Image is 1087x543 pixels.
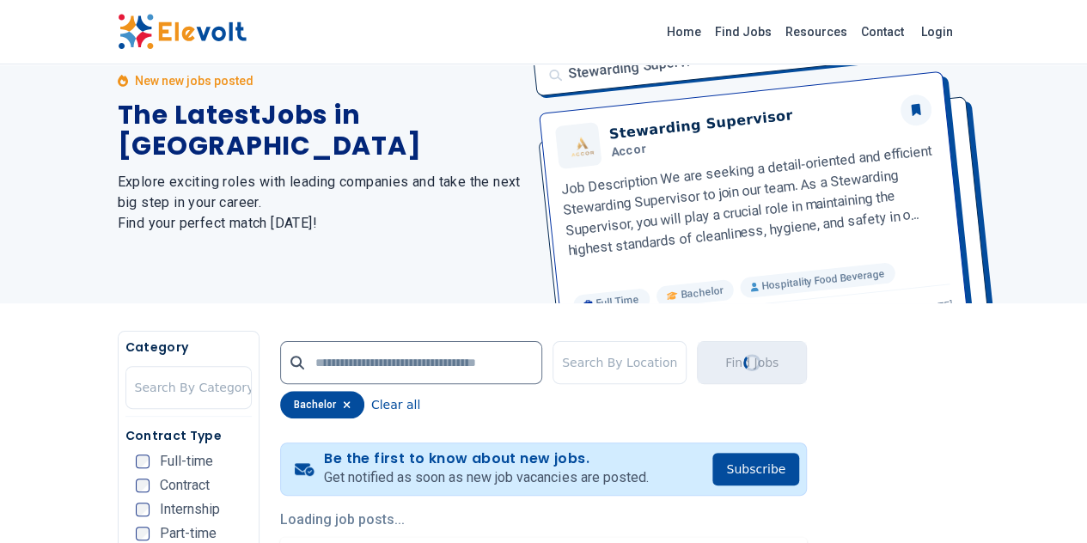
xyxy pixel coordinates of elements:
a: Home [660,18,708,46]
a: Find Jobs [708,18,779,46]
span: Full-time [160,455,213,468]
a: Login [911,15,963,49]
button: Find JobsLoading... [697,341,807,384]
iframe: Chat Widget [1001,461,1087,543]
input: Internship [136,503,150,516]
h2: Explore exciting roles with leading companies and take the next big step in your career. Find you... [118,172,523,234]
h4: Be the first to know about new jobs. [324,450,648,467]
input: Part-time [136,527,150,540]
button: Subscribe [712,453,799,485]
h1: The Latest Jobs in [GEOGRAPHIC_DATA] [118,100,523,162]
div: bachelor [280,391,364,418]
a: Resources [779,18,854,46]
span: Contract [160,479,210,492]
p: New new jobs posted [135,72,253,89]
div: Loading... [741,351,764,375]
img: Elevolt [118,14,247,50]
span: Part-time [160,527,217,540]
h5: Contract Type [125,427,252,444]
p: Get notified as soon as new job vacancies are posted. [324,467,648,488]
h5: Category [125,339,252,356]
a: Contact [854,18,911,46]
span: Internship [160,503,220,516]
input: Full-time [136,455,150,468]
p: Loading job posts... [280,509,807,530]
button: Clear all [371,391,420,418]
input: Contract [136,479,150,492]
